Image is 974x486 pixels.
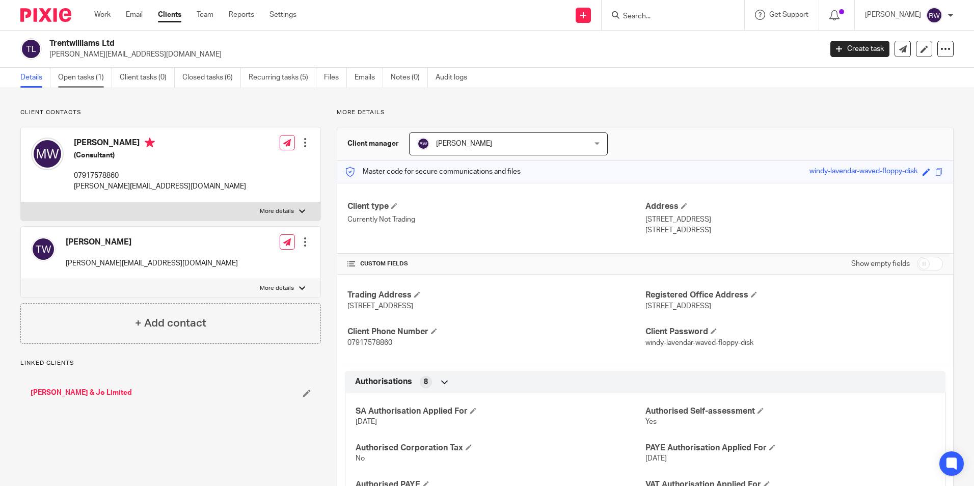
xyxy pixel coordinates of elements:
[31,388,132,398] a: [PERSON_NAME] & Jo Limited
[347,139,399,149] h3: Client manager
[249,68,316,88] a: Recurring tasks (5)
[391,68,428,88] a: Notes (0)
[74,150,246,160] h5: (Consultant)
[645,418,657,425] span: Yes
[645,303,711,310] span: [STREET_ADDRESS]
[260,207,294,215] p: More details
[145,138,155,148] i: Primary
[417,138,429,150] img: svg%3E
[260,284,294,292] p: More details
[645,225,943,235] p: [STREET_ADDRESS]
[645,201,943,212] h4: Address
[74,171,246,181] p: 07917578860
[355,68,383,88] a: Emails
[645,455,667,462] span: [DATE]
[356,443,645,453] h4: Authorised Corporation Tax
[809,166,917,178] div: windy-lavendar-waved-floppy-disk
[865,10,921,20] p: [PERSON_NAME]
[347,327,645,337] h4: Client Phone Number
[436,140,492,147] span: [PERSON_NAME]
[229,10,254,20] a: Reports
[436,68,475,88] a: Audit logs
[20,38,42,60] img: svg%3E
[120,68,175,88] a: Client tasks (0)
[645,290,943,301] h4: Registered Office Address
[355,376,412,387] span: Authorisations
[356,455,365,462] span: No
[926,7,942,23] img: svg%3E
[645,443,935,453] h4: PAYE Authorisation Applied For
[347,260,645,268] h4: CUSTOM FIELDS
[20,68,50,88] a: Details
[347,290,645,301] h4: Trading Address
[356,418,377,425] span: [DATE]
[66,258,238,268] p: [PERSON_NAME][EMAIL_ADDRESS][DOMAIN_NAME]
[135,315,206,331] h4: + Add contact
[66,237,238,248] h4: [PERSON_NAME]
[622,12,714,21] input: Search
[126,10,143,20] a: Email
[49,38,662,49] h2: Trentwilliams Ltd
[20,359,321,367] p: Linked clients
[158,10,181,20] a: Clients
[347,214,645,225] p: Currently Not Trading
[769,11,808,18] span: Get Support
[645,214,943,225] p: [STREET_ADDRESS]
[645,327,943,337] h4: Client Password
[347,201,645,212] h4: Client type
[31,138,64,170] img: svg%3E
[347,303,413,310] span: [STREET_ADDRESS]
[197,10,213,20] a: Team
[74,138,246,150] h4: [PERSON_NAME]
[345,167,521,177] p: Master code for secure communications and files
[182,68,241,88] a: Closed tasks (6)
[58,68,112,88] a: Open tasks (1)
[20,8,71,22] img: Pixie
[31,237,56,261] img: svg%3E
[347,339,392,346] span: 07917578860
[74,181,246,192] p: [PERSON_NAME][EMAIL_ADDRESS][DOMAIN_NAME]
[645,406,935,417] h4: Authorised Self-assessment
[424,377,428,387] span: 8
[356,406,645,417] h4: SA Authorisation Applied For
[49,49,815,60] p: [PERSON_NAME][EMAIL_ADDRESS][DOMAIN_NAME]
[337,109,954,117] p: More details
[324,68,347,88] a: Files
[269,10,296,20] a: Settings
[94,10,111,20] a: Work
[830,41,889,57] a: Create task
[645,339,753,346] span: windy-lavendar-waved-floppy-disk
[20,109,321,117] p: Client contacts
[851,259,910,269] label: Show empty fields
